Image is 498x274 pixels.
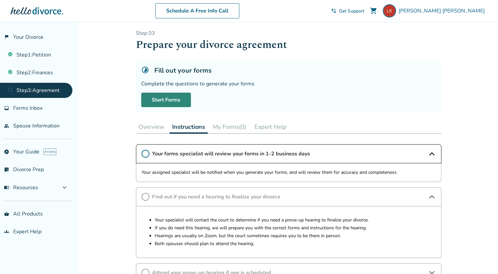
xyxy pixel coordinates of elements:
p: Your assigned specialist will be notified when you generate your forms, and will review them for ... [142,169,436,176]
span: menu_book [4,185,9,190]
span: [PERSON_NAME] [PERSON_NAME] [399,7,487,14]
span: Forms Inbox [13,104,42,112]
span: AI beta [43,148,56,155]
div: Complete the questions to generate your forms [141,80,436,87]
span: Resources [4,184,38,191]
a: Start Forms [141,93,191,107]
p: Both spouses should plan to attend the hearing. [155,240,436,248]
span: groups [4,229,9,234]
p: Step 0 3 [136,30,441,37]
span: shopping_basket [4,211,9,217]
iframe: Chat Widget [465,242,498,274]
button: Instructions [170,120,208,134]
h5: Fill out your forms [154,66,212,75]
span: Your forms specialist will review your forms in 1-2 business days [152,150,425,157]
h1: Prepare your divorce agreement [136,37,441,53]
span: explore [4,149,9,154]
span: expand_more [61,184,68,192]
p: Your specialist will contact the court to determine if you need a prove-up hearing to finalize yo... [155,216,436,224]
button: My Forms(0) [210,120,249,133]
span: list_alt_check [4,167,9,172]
button: Expert Help [252,120,289,133]
a: Schedule A Free Info Call [155,3,239,18]
span: Find out if you need a hearing to finalize your divorce [152,193,425,200]
p: Hearings are usually on Zoom, but the court sometimes requires you to be there in person. [155,232,436,240]
span: phone_in_talk [331,8,336,13]
span: shopping_cart [370,7,378,15]
span: inbox [4,105,9,111]
button: Overview [136,120,167,133]
img: lisakienlen@yahoo.com [383,4,396,17]
span: flag_2 [4,34,9,40]
p: If you do need this hearing, we will prepare you with the correct forms and instructions for the ... [155,224,436,232]
a: phone_in_talkGet Support [331,8,364,14]
span: people [4,123,9,128]
span: Get Support [339,8,364,14]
